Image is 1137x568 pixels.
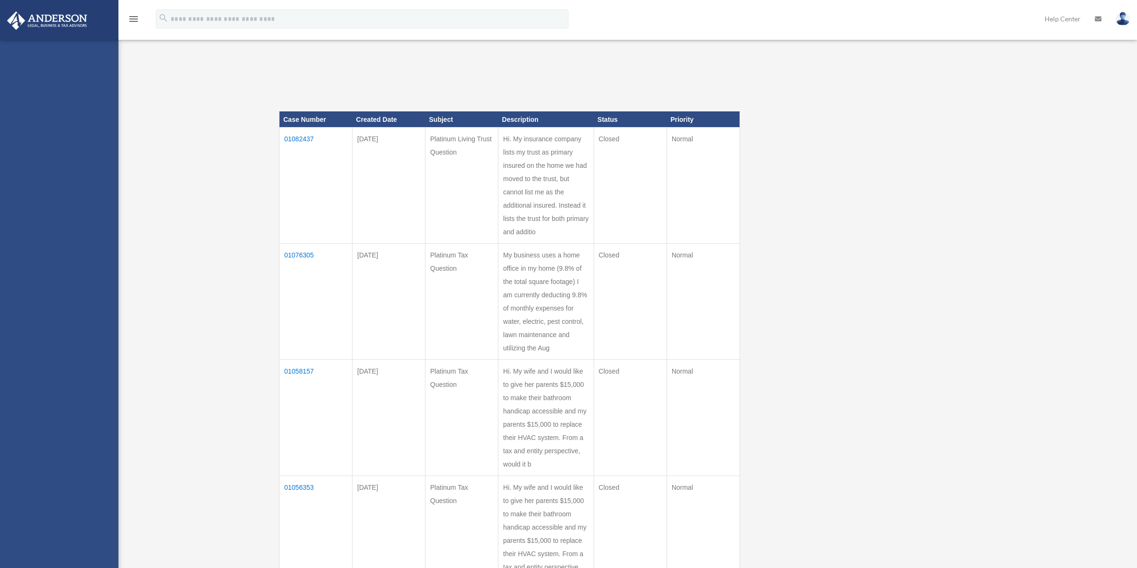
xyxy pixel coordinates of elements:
i: search [158,13,169,23]
img: Anderson Advisors Platinum Portal [4,11,90,30]
td: 01076305 [280,244,352,360]
td: Platinum Living Trust Question [425,128,498,244]
th: Priority [667,111,740,128]
th: Description [498,111,594,128]
td: Hi. My insurance company lists my trust as primary insured on the home we had moved to the trust,... [498,128,594,244]
td: Closed [594,244,667,360]
td: 01058157 [280,360,352,476]
td: Normal [667,244,740,360]
td: 01082437 [280,128,352,244]
i: menu [128,13,139,25]
td: [DATE] [352,360,425,476]
img: User Pic [1116,12,1130,26]
th: Case Number [280,111,352,128]
td: Hi. My wife and I would like to give her parents $15,000 to make their bathroom handicap accessib... [498,360,594,476]
th: Status [594,111,667,128]
th: Created Date [352,111,425,128]
a: menu [128,17,139,25]
td: Closed [594,360,667,476]
td: Platinum Tax Question [425,244,498,360]
td: [DATE] [352,128,425,244]
td: Closed [594,128,667,244]
td: Platinum Tax Question [425,360,498,476]
th: Subject [425,111,498,128]
td: Normal [667,128,740,244]
td: Normal [667,360,740,476]
td: [DATE] [352,244,425,360]
td: My business uses a home office in my home (9.8% of the total square footage) I am currently deduc... [498,244,594,360]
